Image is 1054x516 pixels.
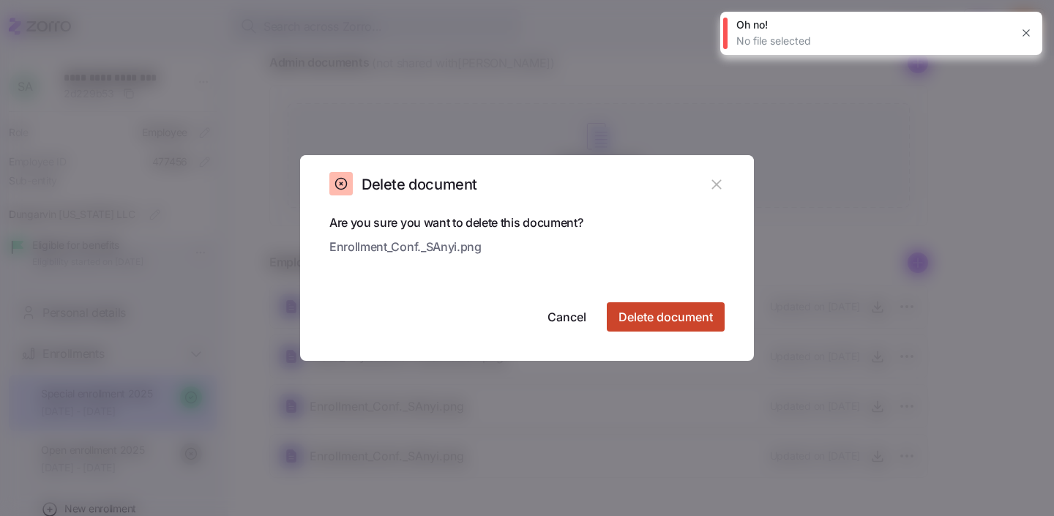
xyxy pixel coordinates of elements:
span: Enrollment_Conf._SAnyi.png [329,238,482,256]
h2: Delete document [362,175,477,195]
div: Oh no! [736,18,1010,32]
div: No file selected [736,34,1010,48]
button: Delete document [607,302,725,332]
span: Cancel [547,308,586,326]
span: Are you sure you want to delete this document? [329,214,725,261]
span: Delete document [618,308,713,326]
button: Cancel [536,302,598,332]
